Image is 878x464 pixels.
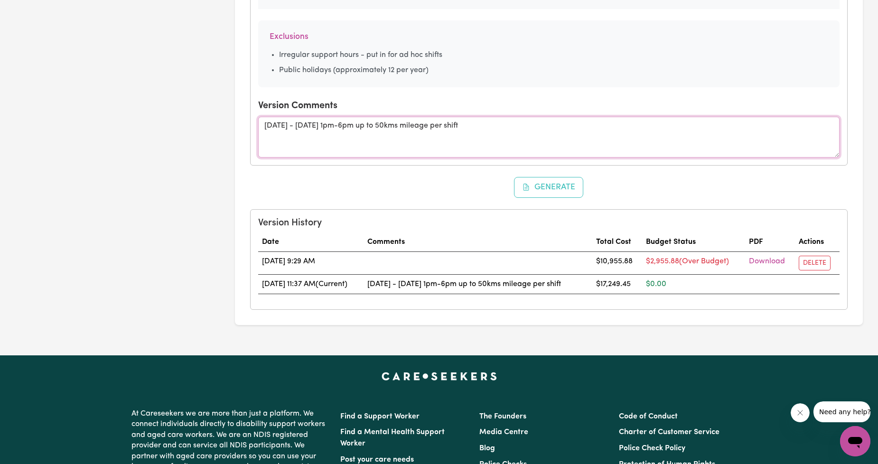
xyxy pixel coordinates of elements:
[270,32,829,42] h6: Exclusions
[340,413,420,420] a: Find a Support Worker
[799,256,831,270] button: Delete
[340,456,414,464] a: Post your care needs
[364,232,592,252] th: Comments
[646,258,729,265] span: $2,955.88 (Over Budget)
[592,232,643,252] th: Total Cost
[258,252,364,275] td: [DATE] 9:29 AM
[258,275,364,294] td: [DATE] 11:37 AM (Current)
[479,428,528,436] a: Media Centre
[364,275,592,294] td: [DATE] - [DATE] 1pm-6pm up to 50kms mileage per shift
[258,217,840,229] h5: Version History
[592,252,643,275] td: $10,955.88
[258,232,364,252] th: Date
[258,117,840,158] textarea: [DATE] - [DATE] 1pm-6pm up to 50kms mileage per shift
[840,426,870,456] iframe: Button to launch messaging window
[749,258,785,265] a: Download
[479,413,526,420] a: The Founders
[279,65,829,76] li: Public holidays (approximately 12 per year)
[795,232,840,252] th: Actions
[813,401,870,422] iframe: Message from company
[279,49,829,61] li: Irregular support hours - put in for ad hoc shifts
[619,445,685,452] a: Police Check Policy
[646,280,666,288] span: $0.00
[745,232,794,252] th: PDF
[479,445,495,452] a: Blog
[340,428,445,447] a: Find a Mental Health Support Worker
[642,232,745,252] th: Budget Status
[382,372,497,380] a: Careseekers home page
[619,413,678,420] a: Code of Conduct
[514,177,583,198] button: Generate
[791,403,810,422] iframe: Close message
[619,428,719,436] a: Charter of Customer Service
[258,99,337,113] label: Version Comments
[592,275,643,294] td: $17,249.45
[6,7,57,14] span: Need any help?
